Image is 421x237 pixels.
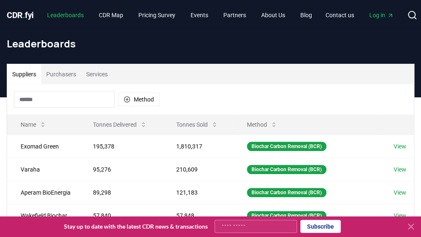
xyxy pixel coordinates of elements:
td: Aperam BioEnergia [7,181,79,204]
td: 195,378 [79,135,163,158]
div: Biochar Carbon Removal (BCR) [247,165,326,174]
button: Services [81,64,113,84]
a: Partners [217,8,253,23]
a: Leaderboards [40,8,90,23]
a: View [394,142,406,151]
td: 57,848 [163,204,233,227]
span: Log in [369,11,394,19]
button: Name [14,116,53,133]
td: 89,298 [79,181,163,204]
a: Log in [363,8,400,23]
div: Biochar Carbon Removal (BCR) [247,142,326,151]
div: Biochar Carbon Removal (BCR) [247,211,326,220]
td: Varaha [7,158,79,181]
span: . [23,10,25,20]
td: 210,609 [163,158,233,181]
div: Biochar Carbon Removal (BCR) [247,188,326,197]
td: Exomad Green [7,135,79,158]
span: CDR fyi [7,10,34,20]
nav: Main [40,8,319,23]
td: 57,840 [79,204,163,227]
td: Wakefield Biochar [7,204,79,227]
button: Method [118,93,159,106]
button: Tonnes Delivered [86,116,154,133]
button: Purchasers [41,64,81,84]
td: 121,183 [163,181,233,204]
h1: Leaderboards [7,37,414,50]
a: Blog [294,8,319,23]
a: Events [184,8,215,23]
a: Pricing Survey [132,8,182,23]
a: View [394,211,406,220]
td: 1,810,317 [163,135,233,158]
td: 95,276 [79,158,163,181]
a: CDR Map [92,8,130,23]
a: View [394,188,406,197]
button: Suppliers [7,64,41,84]
button: Tonnes Sold [169,116,225,133]
a: CDR.fyi [7,9,34,21]
a: Contact us [319,8,361,23]
button: Method [240,116,284,133]
a: About Us [254,8,292,23]
a: View [394,165,406,174]
nav: Main [319,8,400,23]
